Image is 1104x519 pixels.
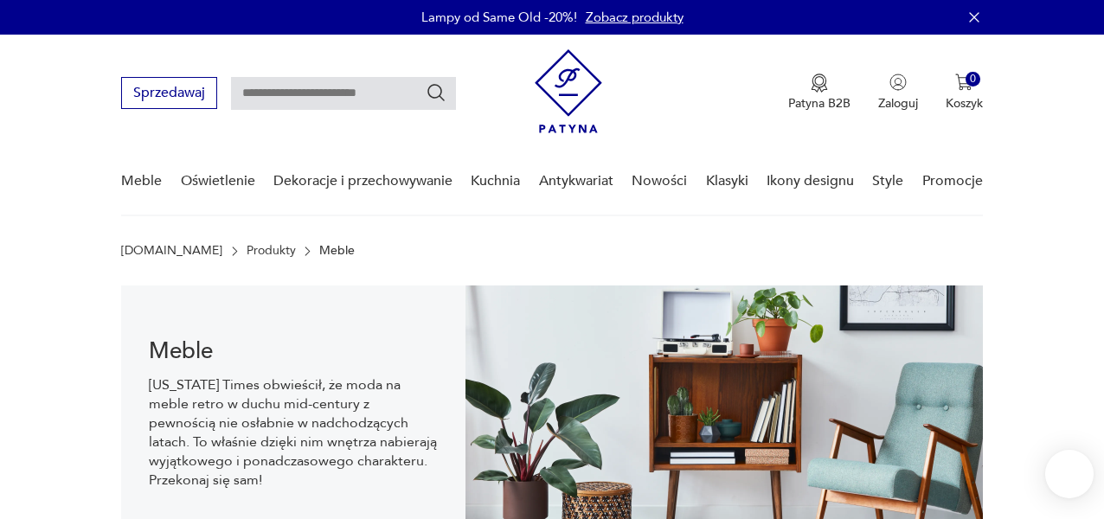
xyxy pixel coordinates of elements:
[788,74,850,112] a: Ikona medaluPatyna B2B
[273,148,453,215] a: Dekoracje i przechowywanie
[539,148,613,215] a: Antykwariat
[889,74,907,91] img: Ikonka użytkownika
[788,95,850,112] p: Patyna B2B
[946,95,983,112] p: Koszyk
[247,244,296,258] a: Produkty
[471,148,520,215] a: Kuchnia
[149,341,438,362] h1: Meble
[922,148,983,215] a: Promocje
[149,375,438,490] p: [US_STATE] Times obwieścił, że moda na meble retro w duchu mid-century z pewnością nie osłabnie w...
[872,148,903,215] a: Style
[706,148,748,215] a: Klasyki
[121,88,217,100] a: Sprzedawaj
[319,244,355,258] p: Meble
[632,148,687,215] a: Nowości
[181,148,255,215] a: Oświetlenie
[1045,450,1094,498] iframe: Smartsupp widget button
[811,74,828,93] img: Ikona medalu
[535,49,602,133] img: Patyna - sklep z meblami i dekoracjami vintage
[878,74,918,112] button: Zaloguj
[955,74,972,91] img: Ikona koszyka
[121,77,217,109] button: Sprzedawaj
[421,9,577,26] p: Lampy od Same Old -20%!
[878,95,918,112] p: Zaloguj
[767,148,854,215] a: Ikony designu
[586,9,684,26] a: Zobacz produkty
[946,74,983,112] button: 0Koszyk
[966,72,980,86] div: 0
[121,244,222,258] a: [DOMAIN_NAME]
[788,74,850,112] button: Patyna B2B
[121,148,162,215] a: Meble
[426,82,446,103] button: Szukaj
